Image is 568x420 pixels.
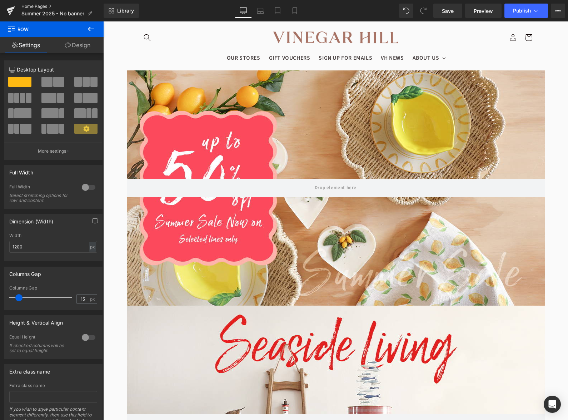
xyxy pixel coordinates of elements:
[36,8,52,24] summary: Search
[9,365,50,375] div: Extra class name
[9,184,75,192] div: Full Width
[278,33,300,40] span: VH NEWS
[38,148,66,154] p: More settings
[119,29,161,44] a: OUR STORES
[170,10,295,22] img: Vinegar Hill
[21,11,84,16] span: Summer 2025 - No banner
[89,242,96,252] div: px
[161,29,211,44] a: GIFT VOUCHERS
[305,29,346,44] summary: ABOUT US
[9,267,41,277] div: Columns Gap
[9,383,97,388] div: Extra class name
[252,4,269,18] a: Laptop
[551,4,565,18] button: More
[9,286,97,291] div: Columns Gap
[9,193,74,203] div: Select stretching options for row and content.
[399,4,413,18] button: Undo
[9,241,97,253] input: auto
[9,343,74,353] div: If checked columns will be set to equal height.
[442,7,454,15] span: Save
[465,4,502,18] a: Preview
[474,7,493,15] span: Preview
[416,4,430,18] button: Redo
[504,4,548,18] button: Publish
[9,316,63,326] div: Height & Vertical Align
[215,33,269,40] span: SIGN UP FOR EMAILS
[9,214,53,224] div: Dimension (Width)
[9,165,33,176] div: Full Width
[21,4,104,9] a: Home Pages
[166,33,207,40] span: GIFT VOUCHERS
[4,143,102,159] button: More settings
[90,297,96,301] span: px
[286,4,303,18] a: Mobile
[309,33,336,40] span: ABOUT US
[117,8,134,14] span: Library
[269,4,286,18] a: Tablet
[104,4,139,18] a: New Library
[9,233,97,238] div: Width
[273,29,305,44] a: VH NEWS
[211,29,273,44] a: SIGN UP FOR EMAILS
[513,8,531,14] span: Publish
[52,37,104,53] a: Design
[7,21,79,37] span: Row
[124,33,157,40] span: OUR STORES
[9,334,75,342] div: Equal Height
[544,396,561,413] div: Open Intercom Messenger
[9,66,97,73] p: Desktop Layout
[235,4,252,18] a: Desktop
